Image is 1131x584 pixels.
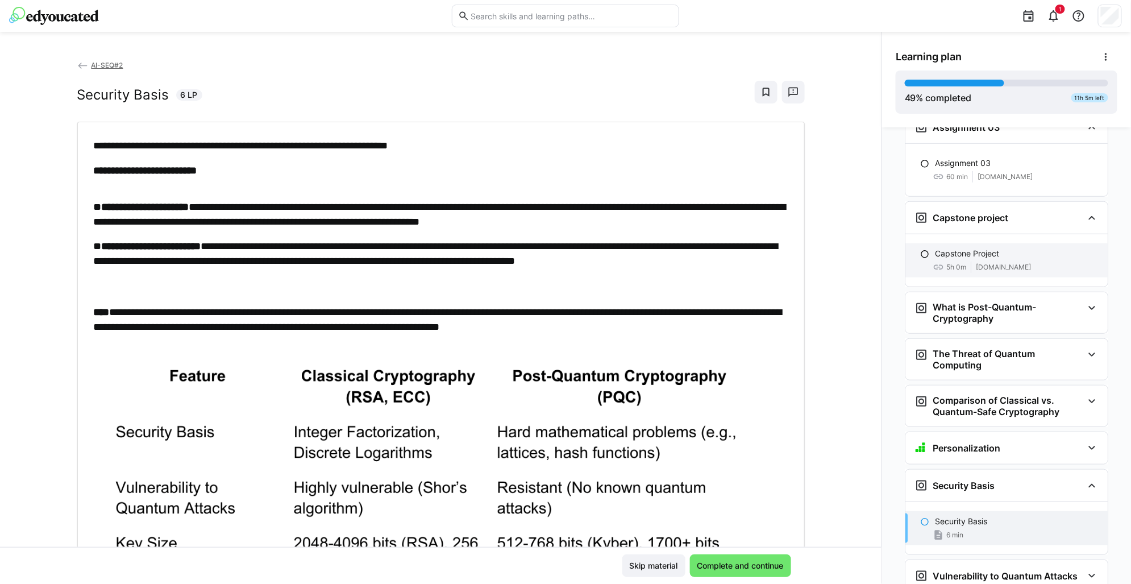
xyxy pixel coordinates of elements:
[933,570,1078,582] h3: Vulnerability to Quantum Attacks
[935,516,987,527] p: Security Basis
[469,11,673,21] input: Search skills and learning paths…
[896,51,962,63] span: Learning plan
[935,158,991,169] p: Assignment 03
[946,172,968,181] span: 60 min
[622,554,685,577] button: Skip material
[946,531,963,540] span: 6 min
[696,560,785,571] span: Complete and continue
[933,212,1008,223] h3: Capstone project
[935,248,999,259] p: Capstone Project
[933,122,1000,133] h3: Assignment 03
[690,554,791,577] button: Complete and continue
[77,61,123,69] a: AI-SEQ#2
[905,91,972,105] div: % completed
[933,348,1083,371] h3: The Threat of Quantum Computing
[933,442,1000,454] h3: Personalization
[905,92,916,103] span: 49
[976,263,1031,272] span: [DOMAIN_NAME]
[181,89,198,101] span: 6 LP
[1059,6,1062,13] span: 1
[978,172,1033,181] span: [DOMAIN_NAME]
[946,263,966,272] span: 5h 0m
[77,86,169,103] h2: Security Basis
[1071,93,1108,102] div: 11h 5m left
[91,61,123,69] span: AI-SEQ#2
[933,480,995,491] h3: Security Basis
[628,560,680,571] span: Skip material
[933,301,1083,324] h3: What is Post-Quantum-Cryptography
[933,395,1083,417] h3: Comparison of Classical vs. Quantum-Safe Cryptography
